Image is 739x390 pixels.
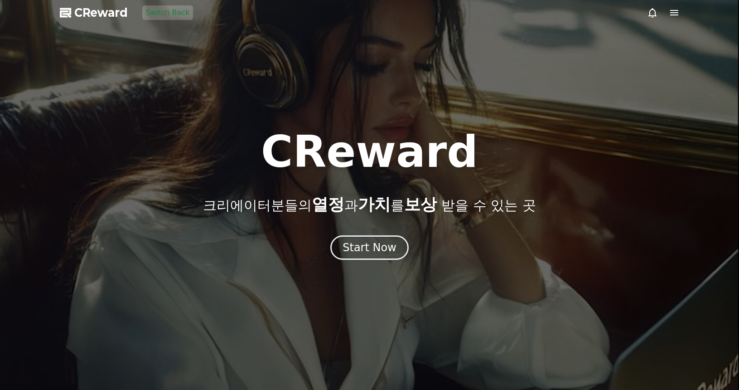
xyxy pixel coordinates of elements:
[343,240,396,255] div: Start Now
[60,5,128,20] a: CReward
[74,5,128,20] span: CReward
[330,244,409,253] a: Start Now
[261,130,478,174] h1: CReward
[142,5,193,20] button: Switch Back
[330,235,409,260] button: Start Now
[404,195,437,214] span: 보상
[358,195,391,214] span: 가치
[312,195,344,214] span: 열정
[203,195,536,214] p: 크리에이터분들의 과 를 받을 수 있는 곳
